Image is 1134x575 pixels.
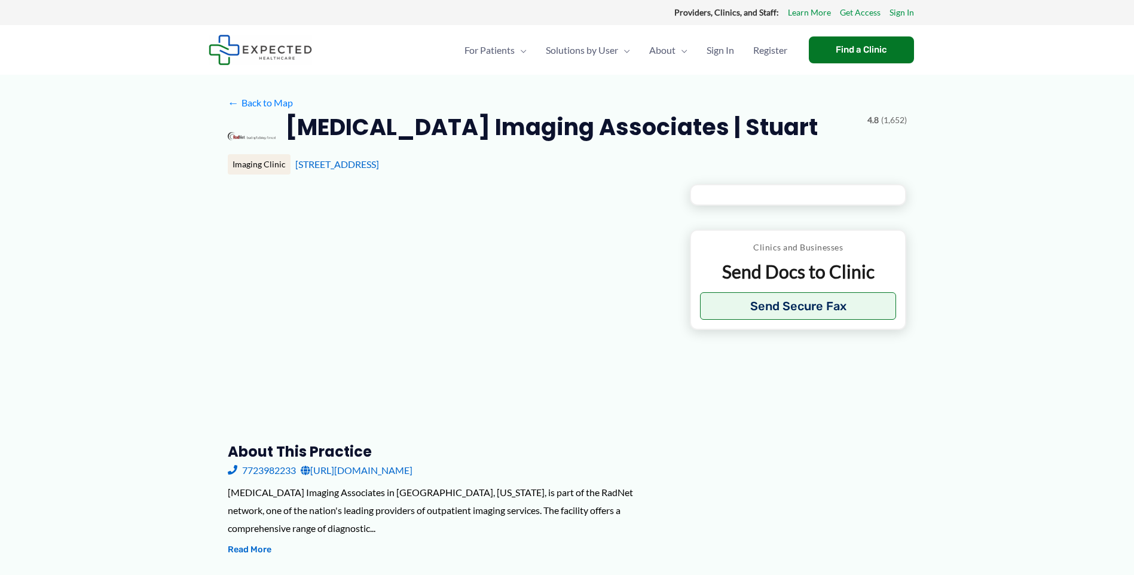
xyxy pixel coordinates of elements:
[228,543,271,557] button: Read More
[640,29,697,71] a: AboutMenu Toggle
[209,35,312,65] img: Expected Healthcare Logo - side, dark font, small
[867,112,879,128] span: 4.8
[295,158,379,170] a: [STREET_ADDRESS]
[700,240,897,255] p: Clinics and Businesses
[744,29,797,71] a: Register
[881,112,907,128] span: (1,652)
[285,112,818,142] h2: [MEDICAL_DATA] Imaging Associates | Stuart
[700,292,897,320] button: Send Secure Fax
[809,36,914,63] a: Find a Clinic
[674,7,779,17] strong: Providers, Clinics, and Staff:
[228,461,296,479] a: 7723982233
[546,29,618,71] span: Solutions by User
[618,29,630,71] span: Menu Toggle
[840,5,881,20] a: Get Access
[649,29,675,71] span: About
[301,461,412,479] a: [URL][DOMAIN_NAME]
[536,29,640,71] a: Solutions by UserMenu Toggle
[228,442,671,461] h3: About this practice
[228,94,293,112] a: ←Back to Map
[753,29,787,71] span: Register
[515,29,527,71] span: Menu Toggle
[707,29,734,71] span: Sign In
[788,5,831,20] a: Learn More
[700,260,897,283] p: Send Docs to Clinic
[455,29,536,71] a: For PatientsMenu Toggle
[464,29,515,71] span: For Patients
[228,97,239,108] span: ←
[890,5,914,20] a: Sign In
[228,484,671,537] div: [MEDICAL_DATA] Imaging Associates in [GEOGRAPHIC_DATA], [US_STATE], is part of the RadNet network...
[697,29,744,71] a: Sign In
[675,29,687,71] span: Menu Toggle
[228,154,291,175] div: Imaging Clinic
[455,29,797,71] nav: Primary Site Navigation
